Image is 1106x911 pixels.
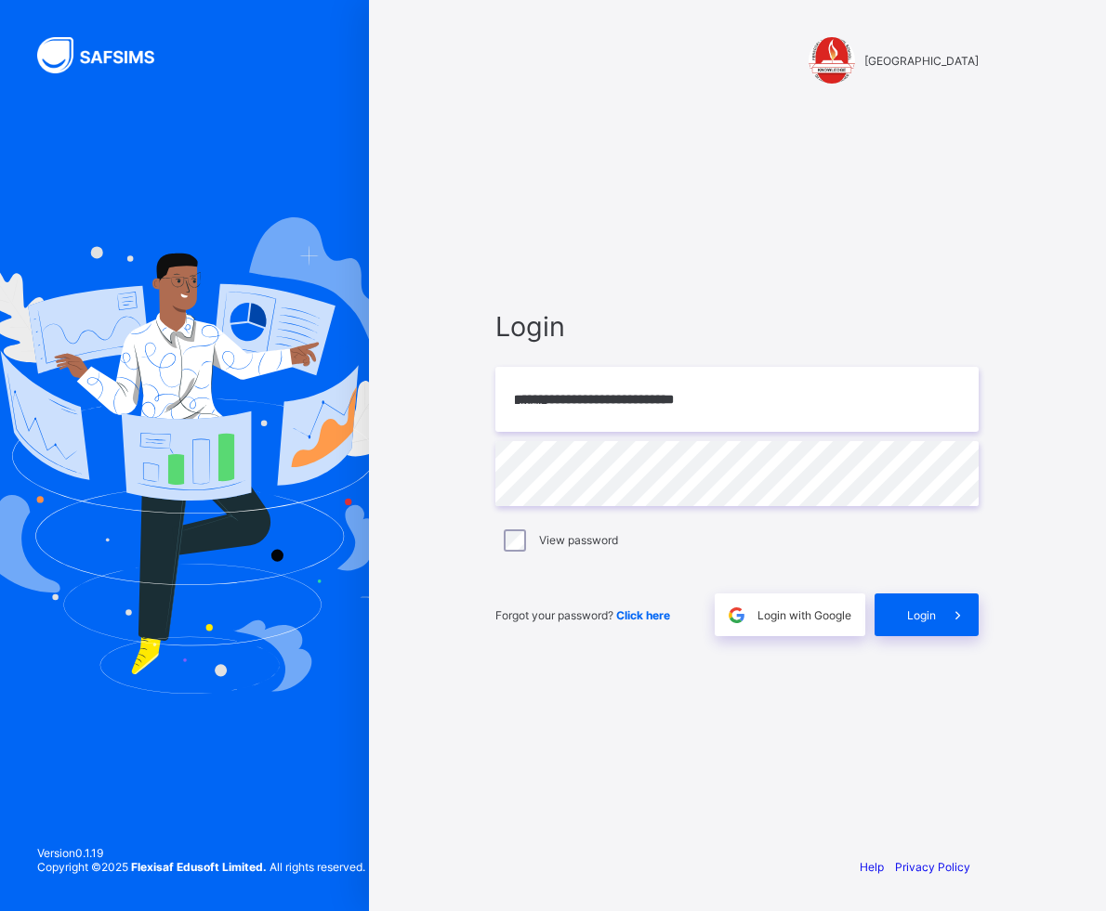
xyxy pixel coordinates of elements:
a: Help [860,860,884,874]
a: Privacy Policy [895,860,970,874]
span: Version 0.1.19 [37,846,365,860]
span: Login [495,310,979,343]
span: Copyright © 2025 All rights reserved. [37,860,365,874]
img: SAFSIMS Logo [37,37,177,73]
span: Login with Google [757,608,851,622]
label: View password [539,533,618,547]
span: [GEOGRAPHIC_DATA] [864,54,979,68]
img: google.396cfc9801f0270233282035f929180a.svg [726,605,747,626]
span: Forgot your password? [495,608,670,622]
strong: Flexisaf Edusoft Limited. [131,860,267,874]
span: Login [907,608,936,622]
a: Click here [616,608,670,622]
